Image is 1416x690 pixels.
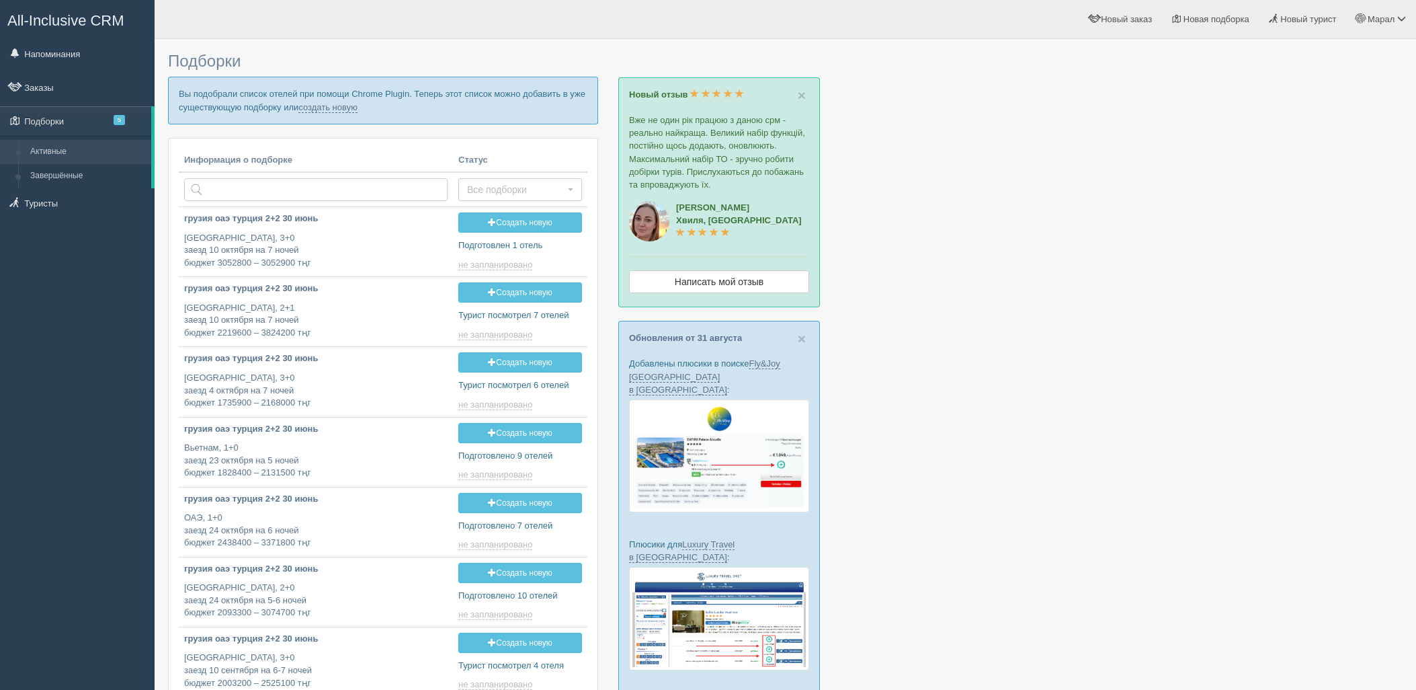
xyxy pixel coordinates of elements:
span: Подборки [168,52,241,70]
span: × [798,331,806,346]
a: не запланировано [458,469,535,480]
p: Турист посмотрел 4 отеля [458,660,582,673]
p: Плюсики для : [629,538,809,564]
a: не запланировано [458,260,535,270]
a: не запланировано [458,330,535,340]
a: грузия оаэ турция 2+2 30 июнь [GEOGRAPHIC_DATA], 2+0заезд 24 октября на 5-6 ночейбюджет 2093300 –... [179,558,453,625]
span: Марал [1368,14,1394,24]
p: грузия оаэ турция 2+2 30 июнь [184,633,448,646]
a: [PERSON_NAME]Хвиля, [GEOGRAPHIC_DATA] [676,202,802,238]
p: Турист посмотрел 6 отелей [458,379,582,392]
a: Завершённые [24,164,151,188]
p: Вже не один рік працюю з даною срм - реально найкраща. Великий набір функцій, постійно щось додаю... [629,114,809,191]
a: Написать мой отзыв [629,270,809,293]
img: luxury-travel-%D0%BF%D0%BE%D0%B4%D0%B1%D0%BE%D1%80%D0%BA%D0%B0-%D1%81%D1%80%D0%BC-%D0%B4%D0%BB%D1... [629,567,809,670]
p: Вьетнам, 1+0 заезд 23 октября на 5 ночей бюджет 1828400 – 2131500 тңг [184,442,448,480]
p: ОАЭ, 1+0 заезд 24 октября на 6 ночей бюджет 2438400 – 3371800 тңг [184,512,448,549]
span: не запланировано [458,260,532,270]
a: Создать новую [458,633,582,653]
span: не запланировано [458,399,532,410]
p: Добавлены плюсики в поиске : [629,357,809,395]
button: Close [798,332,806,346]
a: Создать новую [458,282,582,303]
p: Турист посмотрел 7 отелей [458,309,582,322]
span: Новый турист [1280,14,1336,24]
a: грузия оаэ турция 2+2 30 июнь [GEOGRAPHIC_DATA], 3+0заезд 4 октября на 7 ночейбюджет 1735900 – 21... [179,347,453,415]
span: 5 [114,115,125,125]
a: не запланировано [458,609,535,620]
a: Активные [24,140,151,164]
span: Новый заказ [1101,14,1152,24]
a: Создать новую [458,563,582,583]
p: [GEOGRAPHIC_DATA], 2+0 заезд 24 октября на 5-6 ночей бюджет 2093300 – 3074700 тңг [184,582,448,619]
p: [GEOGRAPHIC_DATA], 3+0 заезд 10 сентября на 6-7 ночей бюджет 2003200 – 2525100 тңг [184,652,448,689]
button: Все подборки [458,178,582,201]
p: Подготовлено 9 отелей [458,450,582,463]
a: Новый отзыв [629,89,744,100]
p: грузия оаэ турция 2+2 30 июнь [184,563,448,576]
a: не запланировано [458,679,535,690]
p: Подготовлен 1 отель [458,239,582,252]
a: грузия оаэ турция 2+2 30 июнь Вьетнам, 1+0заезд 23 октября на 5 ночейбюджет 1828400 – 2131500 тңг [179,418,453,486]
button: Close [798,88,806,102]
a: Fly&Joy [GEOGRAPHIC_DATA] в [GEOGRAPHIC_DATA] [629,358,780,395]
a: грузия оаэ турция 2+2 30 июнь ОАЭ, 1+0заезд 24 октября на 6 ночейбюджет 2438400 – 3371800 тңг [179,488,453,555]
a: грузия оаэ турция 2+2 30 июнь [GEOGRAPHIC_DATA], 2+1заезд 10 октября на 7 ночейбюджет 2219600 – 3... [179,277,453,345]
a: Создать новую [458,423,582,443]
input: Поиск по стране или туристу [184,178,448,201]
p: [GEOGRAPHIC_DATA], 2+1 заезд 10 октября на 7 ночей бюджет 2219600 – 3824200 тңг [184,302,448,340]
a: Создать новую [458,493,582,513]
a: не запланировано [458,539,535,550]
p: Вы подобрали список отелей при помощи Chrome Plugin. Теперь этот список можно добавить в уже суще... [168,77,598,124]
span: × [798,87,806,103]
img: fly-joy-de-proposal-crm-for-travel-agency.png [629,399,809,512]
a: Создать новую [458,352,582,373]
p: Подготовлено 7 отелей [458,520,582,533]
p: грузия оаэ турция 2+2 30 июнь [184,423,448,436]
span: не запланировано [458,469,532,480]
a: создать новую [298,102,358,113]
span: Все подборки [467,183,565,196]
th: Статус [453,149,587,173]
p: грузия оаэ турция 2+2 30 июнь [184,213,448,225]
p: грузия оаэ турция 2+2 30 июнь [184,352,448,365]
span: Новая подборка [1183,14,1249,24]
span: не запланировано [458,679,532,690]
p: [GEOGRAPHIC_DATA], 3+0 заезд 4 октября на 7 ночей бюджет 1735900 – 2168000 тңг [184,372,448,410]
p: грузия оаэ турция 2+2 30 июнь [184,282,448,295]
a: не запланировано [458,399,535,410]
a: Обновления от 31 августа [629,333,742,343]
p: [GEOGRAPHIC_DATA], 3+0 заезд 10 октября на 7 ночей бюджет 3052800 – 3052900 тңг [184,232,448,270]
span: не запланировано [458,330,532,340]
a: All-Inclusive CRM [1,1,154,38]
p: грузия оаэ турция 2+2 30 июнь [184,493,448,506]
span: не запланировано [458,609,532,620]
span: All-Inclusive CRM [7,12,124,29]
a: Создать новую [458,213,582,233]
a: Luxury Travel в [GEOGRAPHIC_DATA] [629,539,735,563]
a: грузия оаэ турция 2+2 30 июнь [GEOGRAPHIC_DATA], 3+0заезд 10 октября на 7 ночейбюджет 3052800 – 3... [179,207,453,275]
th: Информация о подборке [179,149,453,173]
span: не запланировано [458,539,532,550]
p: Подготовлено 10 отелей [458,590,582,603]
